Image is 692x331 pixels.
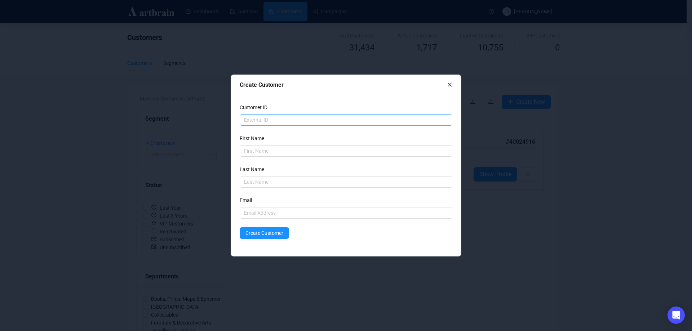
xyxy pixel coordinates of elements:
input: Email Address [240,207,452,219]
label: Email [240,196,257,204]
label: Customer ID [240,103,272,111]
input: External ID [240,114,452,126]
label: Last Name [240,165,269,173]
label: First Name [240,134,269,142]
span: Create Customer [245,229,283,237]
div: Create Customer [240,80,447,89]
div: Open Intercom Messenger [667,307,685,324]
button: Create Customer [240,227,289,239]
span: close [447,82,452,87]
input: Last Name [240,176,452,188]
input: First Name [240,145,452,157]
